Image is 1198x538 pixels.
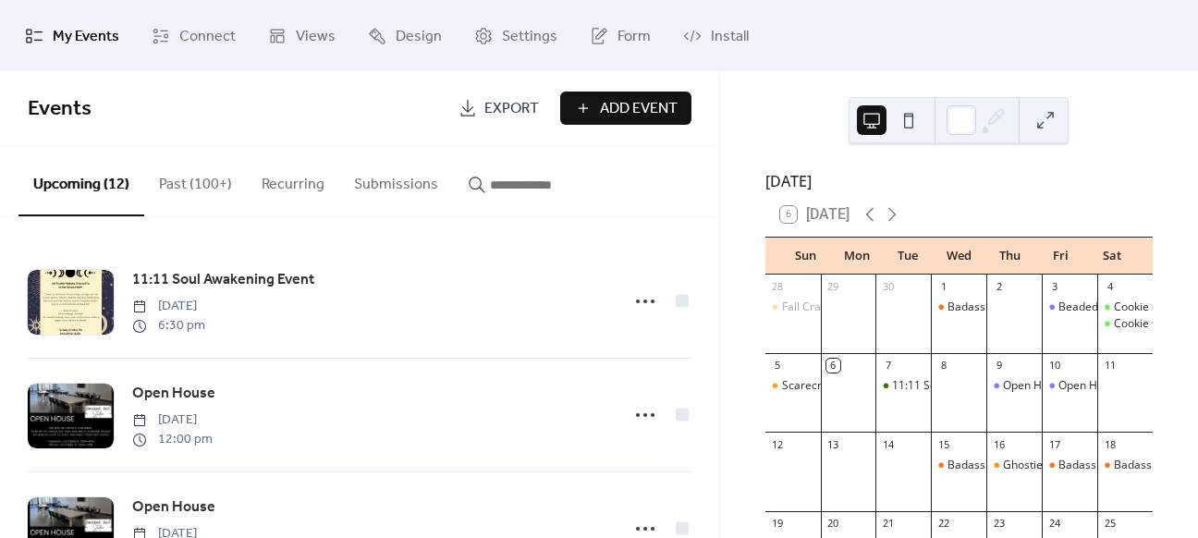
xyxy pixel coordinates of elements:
a: Export [445,92,553,125]
span: Install [711,22,749,51]
span: Open House [132,496,215,519]
span: [DATE] [132,410,213,430]
div: 25 [1103,517,1117,531]
a: Design [354,7,456,64]
a: Views [254,7,349,64]
div: Sun [780,238,831,275]
div: Badass Mediums Pop Up [947,458,1076,473]
div: 10 [1047,359,1061,373]
span: 6:30 pm [132,316,205,336]
div: 1 [936,280,950,294]
div: Scarecrow Workshop [782,378,891,394]
a: 11:11 Soul Awakening Event [132,268,314,292]
div: 4 [1103,280,1117,294]
div: 21 [881,517,895,531]
div: Badass Mediums Pop Up [1097,458,1153,473]
div: 11 [1103,359,1117,373]
span: Connect [179,22,236,51]
div: 17 [1047,437,1061,451]
button: Recurring [247,146,339,214]
span: My Events [53,22,119,51]
div: 2 [992,280,1006,294]
a: Open House [132,495,215,520]
div: Cookie Class - B Simple Favour [1097,316,1153,332]
div: Badass Mediums Pop Up [931,300,986,315]
div: 22 [936,517,950,531]
div: Thu [984,238,1035,275]
span: Open House [132,383,215,405]
button: Upcoming (12) [18,146,144,216]
a: Connect [138,7,250,64]
div: 16 [992,437,1006,451]
div: 6 [826,359,840,373]
div: 8 [936,359,950,373]
div: Badass Mediums Pop Up [1058,458,1187,473]
span: Form [617,22,651,51]
button: Past (100+) [144,146,247,214]
span: Settings [502,22,557,51]
span: Design [396,22,442,51]
div: Open House [1042,378,1097,394]
div: 5 [771,359,785,373]
div: Beaded Plant Workshop [1042,300,1097,315]
div: 12 [771,437,785,451]
div: 24 [1047,517,1061,531]
div: 11:11 Soul Awakening Event [875,378,931,394]
a: Settings [460,7,571,64]
a: Form [576,7,665,64]
div: 23 [992,517,1006,531]
div: Tue [882,238,933,275]
div: 13 [826,437,840,451]
div: 28 [771,280,785,294]
a: Open House [132,382,215,406]
div: Fall Crafts [765,300,821,315]
div: Open House [1003,378,1067,394]
div: 19 [771,517,785,531]
div: 29 [826,280,840,294]
span: Add Event [600,98,678,120]
div: 9 [992,359,1006,373]
div: Ghostie Workshop [986,458,1042,473]
div: 14 [881,437,895,451]
div: 7 [881,359,895,373]
div: 3 [1047,280,1061,294]
div: Fri [1035,238,1086,275]
span: 11:11 Soul Awakening Event [132,269,314,291]
span: Views [296,22,336,51]
div: Fall Crafts [782,300,834,315]
div: 15 [936,437,950,451]
div: Mon [831,238,882,275]
span: [DATE] [132,297,205,316]
button: Submissions [339,146,453,214]
div: Badass Mediums Pop Up [1042,458,1097,473]
div: Ghostie Workshop [1003,458,1097,473]
div: Beaded Plant Workshop [1058,300,1181,315]
div: [DATE] [765,170,1153,192]
div: Open House [1058,378,1122,394]
div: Wed [934,238,984,275]
div: Scarecrow Workshop [765,378,821,394]
span: 12:00 pm [132,430,213,449]
span: Export [484,98,539,120]
a: My Events [11,7,133,64]
button: Add Event [560,92,691,125]
div: Cookie Class - B Simple Favour [1097,300,1153,315]
div: 18 [1103,437,1117,451]
div: Open House [986,378,1042,394]
a: Install [669,7,763,64]
div: Badass Mediums Pop Up [931,458,986,473]
div: 20 [826,517,840,531]
div: Badass Mediums Pop Up [947,300,1076,315]
div: 30 [881,280,895,294]
div: 11:11 Soul Awakening Event [892,378,1036,394]
div: Sat [1087,238,1138,275]
span: Events [28,89,92,129]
